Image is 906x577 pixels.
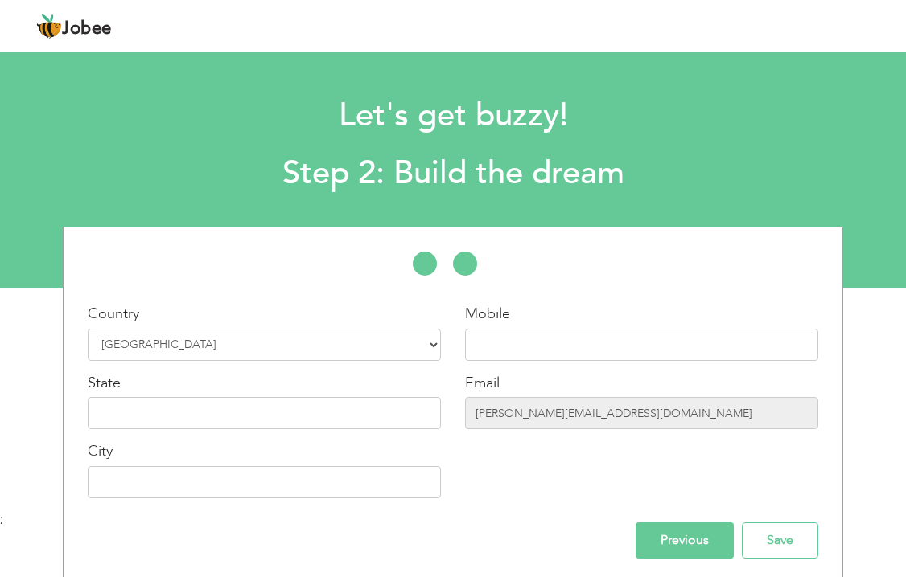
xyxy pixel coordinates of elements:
[62,20,112,38] span: Jobee
[282,153,624,194] h2: Step 2: Build the dream
[742,522,818,559] input: Save
[282,95,624,137] h1: Let's get buzzy!
[636,522,734,559] input: Previous
[465,304,510,325] label: Mobile
[88,441,113,462] label: City
[465,373,500,394] label: Email
[88,373,121,394] label: State
[36,14,62,39] img: jobee.io
[88,304,139,325] label: Country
